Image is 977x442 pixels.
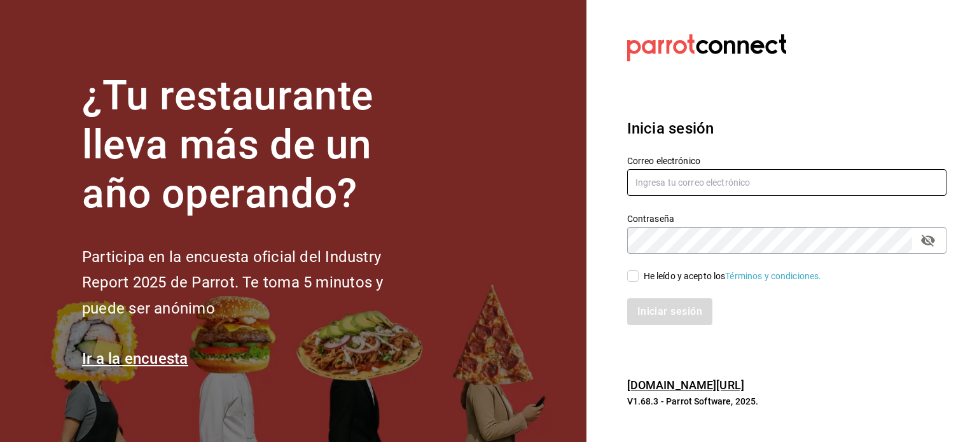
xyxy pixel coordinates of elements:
label: Contraseña [627,214,946,223]
h3: Inicia sesión [627,117,946,140]
a: [DOMAIN_NAME][URL] [627,378,744,392]
h2: Participa en la encuesta oficial del Industry Report 2025 de Parrot. Te toma 5 minutos y puede se... [82,244,426,322]
a: Ir a la encuesta [82,350,188,368]
p: V1.68.3 - Parrot Software, 2025. [627,395,946,408]
a: Términos y condiciones. [725,271,821,281]
h1: ¿Tu restaurante lleva más de un año operando? [82,72,426,218]
div: He leído y acepto los [644,270,822,283]
label: Correo electrónico [627,156,946,165]
input: Ingresa tu correo electrónico [627,169,946,196]
button: passwordField [917,230,939,251]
